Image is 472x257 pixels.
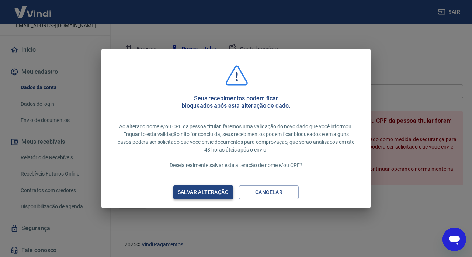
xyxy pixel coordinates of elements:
[173,185,233,199] button: Salvar alteração
[116,123,356,169] p: Ao alterar o nome e/ou CPF da pessoa titular, faremos uma validação do novo dado que você informo...
[239,185,299,199] button: Cancelar
[169,188,237,197] div: Salvar alteração
[182,95,290,110] h5: Seus recebimentos podem ficar bloqueados após esta alteração de dado.
[442,228,466,251] iframe: Botão para abrir a janela de mensagens, conversa em andamento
